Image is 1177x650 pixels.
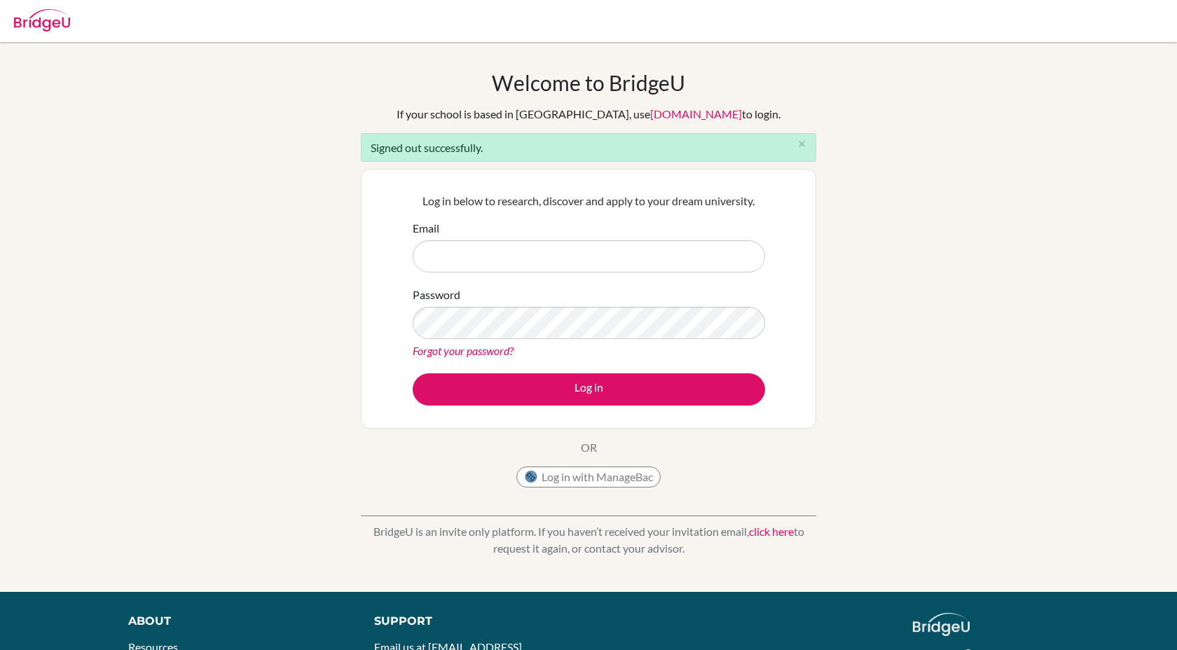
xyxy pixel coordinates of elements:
[413,373,765,406] button: Log in
[492,70,685,95] h1: Welcome to BridgeU
[650,107,742,120] a: [DOMAIN_NAME]
[913,613,970,636] img: logo_white@2x-f4f0deed5e89b7ecb1c2cc34c3e3d731f90f0f143d5ea2071677605dd97b5244.png
[581,439,597,456] p: OR
[797,139,807,149] i: close
[749,525,794,538] a: click here
[14,9,70,32] img: Bridge-U
[413,286,460,303] label: Password
[361,133,816,162] div: Signed out successfully.
[413,220,439,237] label: Email
[361,523,816,557] p: BridgeU is an invite only platform. If you haven’t received your invitation email, to request it ...
[413,344,514,357] a: Forgot your password?
[128,613,343,630] div: About
[516,466,661,488] button: Log in with ManageBac
[787,134,815,155] button: Close
[397,106,780,123] div: If your school is based in [GEOGRAPHIC_DATA], use to login.
[413,193,765,209] p: Log in below to research, discover and apply to your dream university.
[374,613,573,630] div: Support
